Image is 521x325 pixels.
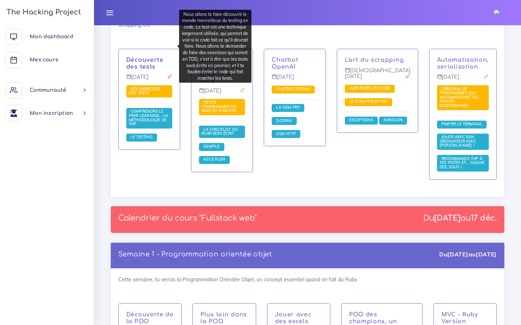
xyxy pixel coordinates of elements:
[202,100,238,113] a: Petits programmes de mise en chauffe
[30,34,73,39] span: Mon dashboard
[347,86,393,91] a: Aventures en code
[382,117,405,122] span: Nokogiri
[441,311,478,325] a: MVC - Ruby Version
[202,157,227,162] a: ASCII Ruby
[30,110,73,116] span: Mon inscription
[4,8,81,16] h3: The Hacking Project
[274,86,312,91] span: Chatbot OpenAI
[118,214,257,223] p: Calendrier du cours "Fullstack web"
[129,86,162,96] a: Des exercices, des tests
[437,74,489,86] p: [DATE]
[423,214,497,223] div: Du au
[440,86,478,108] a: Création de programmes qui automatisent tes tâches quotidiennes
[437,57,489,70] a: Automatisation, serialization
[118,251,272,258] a: Semaine 1 - Programmation orientée objet
[476,251,497,258] strong: [DATE]
[202,100,238,113] span: Petits programmes de mise en chauffe
[202,144,221,149] a: Gemfile
[272,74,318,86] p: [DATE]
[274,118,294,123] a: Dotenv
[275,311,312,325] a: Jouer avec des excels
[382,118,405,123] a: Nokogiri
[129,134,154,139] span: Le testing
[274,131,298,136] span: Gem HTTP
[434,214,461,222] strong: [DATE]
[494,10,500,16] img: ebpqfojrb5gtx9aihydm.jpg
[345,57,404,63] a: L'art du scrapping
[347,117,375,122] span: Exceptions
[447,251,468,258] strong: [DATE]
[440,122,484,127] a: Pimper le terminal
[126,74,172,86] p: [DATE]
[274,105,301,110] a: La gem PRY
[440,156,484,169] a: Recommande THP à tes potes et... gagne des sous !
[471,214,497,222] strong: 17 déc.
[129,109,169,127] a: Comprendre le peer learning : la méthodologie de THP
[129,135,154,140] a: Le testing
[274,87,312,92] a: Chatbot OpenAI
[274,131,298,136] a: Gem HTTP
[200,311,247,325] a: Plus loin dans la POO
[347,99,390,104] a: Le scrappeur fou
[126,57,164,70] a: Découverte des tests
[440,134,476,148] span: Jouer avec son ordinateur avec [PERSON_NAME] !
[345,68,410,85] p: [DEMOGRAPHIC_DATA][DATE]
[439,250,497,259] div: Du au
[272,57,298,70] a: Chatbot OpenAI
[30,57,58,62] span: Mes cours
[202,127,238,136] a: La checklist du Ruby bien écrit
[347,118,375,123] a: Exceptions
[199,57,239,83] a: Quelques exercices de chauffe en Ruby
[30,87,66,93] span: Communauté
[440,135,476,148] a: Jouer avec son ordinateur avec [PERSON_NAME] !
[126,311,174,325] a: Découverte de la POO
[179,10,251,83] div: Nous allons te faire découvrir le monde merveilleux du testing en code. Le test est une technique...
[199,88,245,99] p: [DATE]
[440,121,484,126] span: Pimper le terminal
